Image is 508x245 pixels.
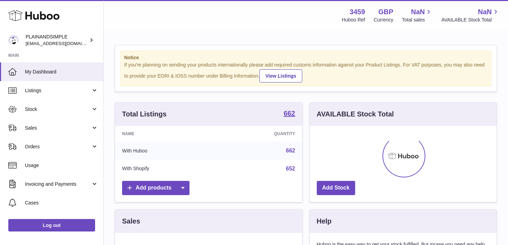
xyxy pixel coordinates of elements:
h3: Total Listings [122,110,167,119]
th: Quantity [216,126,302,142]
strong: Notice [124,54,488,61]
a: 652 [286,166,295,172]
div: PLAINANDSIMPLE [26,34,88,47]
a: Log out [8,219,95,231]
span: Usage [25,162,98,169]
strong: GBP [378,7,393,17]
a: NaN Total sales [402,7,433,23]
a: NaN AVAILABLE Stock Total [441,7,500,23]
div: Currency [374,17,394,23]
img: duco@plainandsimple.com [8,35,19,45]
span: Total sales [402,17,433,23]
span: [EMAIL_ADDRESS][DOMAIN_NAME] [26,41,102,46]
span: My Dashboard [25,69,98,75]
strong: 662 [284,110,295,117]
span: Orders [25,143,91,150]
h3: AVAILABLE Stock Total [317,110,394,119]
div: Huboo Ref [342,17,365,23]
td: With Huboo [115,142,216,160]
span: Stock [25,106,91,113]
a: 662 [284,110,295,118]
a: 662 [286,148,295,154]
span: NaN [411,7,425,17]
span: AVAILABLE Stock Total [441,17,500,23]
a: Add Stock [317,181,355,195]
strong: 3459 [350,7,365,17]
span: Invoicing and Payments [25,181,91,187]
h3: Help [317,217,332,226]
a: View Listings [259,69,302,82]
span: Listings [25,87,91,94]
span: NaN [478,7,492,17]
a: Add products [122,181,190,195]
h3: Sales [122,217,140,226]
td: With Shopify [115,160,216,178]
th: Name [115,126,216,142]
span: Sales [25,125,91,131]
span: Cases [25,200,98,206]
div: If you're planning on sending your products internationally please add required customs informati... [124,62,488,82]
